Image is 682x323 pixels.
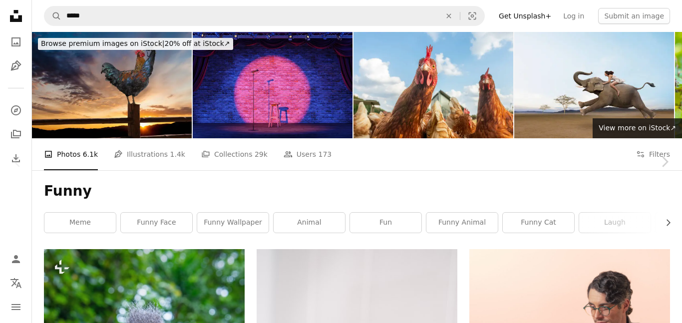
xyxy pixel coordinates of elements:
a: animal [274,213,345,233]
span: 20% off at iStock ↗ [41,39,230,47]
a: laugh [579,213,651,233]
a: Log in / Sign up [6,249,26,269]
a: fun [350,213,421,233]
span: Browse premium images on iStock | [41,39,164,47]
span: 1.4k [170,149,185,160]
a: Explore [6,100,26,120]
img: Curious free-range chickens looking into the camera – Wide-angle close-up on green grass [353,32,513,138]
img: Conceptual image of young woman on the back of running elephant [514,32,674,138]
button: Submit an image [598,8,670,24]
button: Filters [636,138,670,170]
a: funny wallpaper [197,213,269,233]
a: Get Unsplash+ [493,8,557,24]
button: Visual search [460,6,484,25]
span: 173 [319,149,332,160]
a: Next [647,114,682,210]
h1: Funny [44,182,670,200]
form: Find visuals sitewide [44,6,485,26]
button: scroll list to the right [659,213,670,233]
img: Conceptual image of rooster on fence pole with megaphone [32,32,192,138]
a: funny face [121,213,192,233]
button: Language [6,273,26,293]
a: View more on iStock↗ [593,118,682,138]
button: Menu [6,297,26,317]
button: Search Unsplash [44,6,61,25]
a: Users 173 [284,138,332,170]
span: View more on iStock ↗ [599,124,676,132]
a: funny animal [426,213,498,233]
a: meme [44,213,116,233]
a: funny cat [503,213,574,233]
a: Log in [557,8,590,24]
a: Illustrations [6,56,26,76]
img: Empty stand-up stage with a microphone and spotlights. An empty stage with bricks on background. [193,32,352,138]
a: Photos [6,32,26,52]
a: Collections 29k [201,138,268,170]
a: Illustrations 1.4k [114,138,185,170]
button: Clear [438,6,460,25]
a: Browse premium images on iStock|20% off at iStock↗ [32,32,239,56]
span: 29k [255,149,268,160]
